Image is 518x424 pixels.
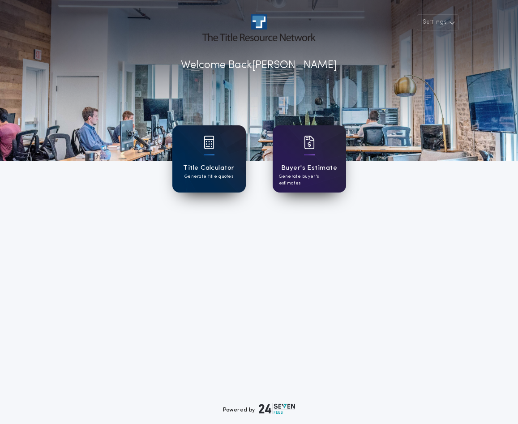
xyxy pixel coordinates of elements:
a: card iconBuyer's EstimateGenerate buyer's estimates [273,125,346,193]
button: Settings [417,14,459,30]
p: Generate buyer's estimates [279,173,340,187]
h1: Title Calculator [183,163,234,173]
a: card iconTitle CalculatorGenerate title quotes [172,125,246,193]
img: card icon [304,136,315,149]
img: account-logo [202,14,315,41]
p: Generate title quotes [184,173,233,180]
img: card icon [204,136,214,149]
div: Powered by [223,403,295,414]
img: logo [259,403,295,414]
p: Welcome Back [PERSON_NAME] [181,57,337,73]
h1: Buyer's Estimate [281,163,337,173]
